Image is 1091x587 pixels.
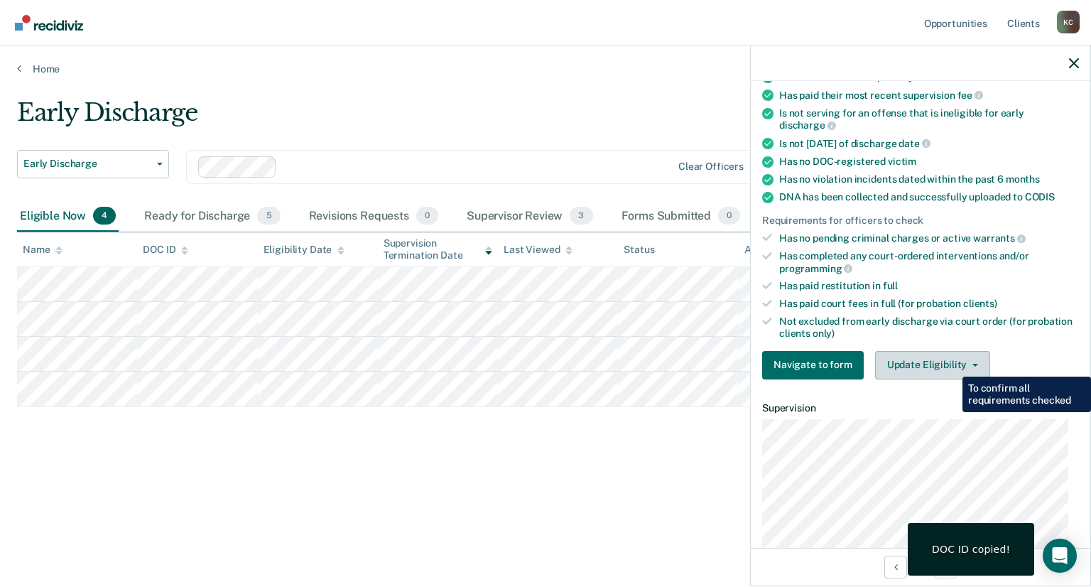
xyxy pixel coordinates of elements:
[257,207,280,225] span: 5
[619,201,744,232] div: Forms Submitted
[416,207,438,225] span: 0
[779,263,852,274] span: programming
[779,119,836,131] span: discharge
[504,244,572,256] div: Last Viewed
[963,298,997,309] span: clients)
[888,156,916,167] span: victim
[779,156,1079,168] div: Has no DOC-registered
[15,15,83,31] img: Recidiviz
[23,158,151,170] span: Early Discharge
[779,191,1079,203] div: DNA has been collected and successfully uploaded to
[23,244,63,256] div: Name
[779,89,1079,102] div: Has paid their most recent supervision
[973,232,1026,244] span: warrants
[93,207,116,225] span: 4
[779,107,1079,131] div: Is not serving for an offense that is ineligible for early
[624,244,654,256] div: Status
[957,90,983,101] span: fee
[932,543,1010,556] div: DOC ID copied!
[384,237,492,262] div: Supervision Termination Date
[1057,11,1080,33] button: Profile dropdown button
[744,244,811,256] div: Assigned to
[762,402,1079,414] dt: Supervision
[813,328,835,339] span: only)
[751,548,1090,586] div: 7 / 7
[1043,539,1077,573] div: Open Intercom Messenger
[779,298,1079,310] div: Has paid court fees in full (for probation
[678,161,744,173] div: Clear officers
[1057,11,1080,33] div: K C
[779,250,1079,274] div: Has completed any court-ordered interventions and/or
[718,207,740,225] span: 0
[779,137,1079,150] div: Is not [DATE] of discharge
[779,173,1079,185] div: Has no violation incidents dated within the past 6
[762,351,869,379] a: Navigate to form link
[883,280,898,291] span: full
[779,232,1079,244] div: Has no pending criminal charges or active
[17,201,119,232] div: Eligible Now
[306,201,441,232] div: Revisions Requests
[570,207,592,225] span: 3
[762,351,864,379] button: Navigate to form
[141,201,283,232] div: Ready for Discharge
[779,280,1079,292] div: Has paid restitution in
[875,351,990,379] button: Update Eligibility
[17,63,1074,75] a: Home
[884,556,907,578] button: Previous Opportunity
[464,201,596,232] div: Supervisor Review
[899,138,930,149] span: date
[779,316,1079,340] div: Not excluded from early discharge via court order (for probation clients
[17,98,835,139] div: Early Discharge
[1025,191,1055,203] span: CODIS
[143,244,188,256] div: DOC ID
[264,244,345,256] div: Eligibility Date
[762,215,1079,227] div: Requirements for officers to check
[1006,173,1040,185] span: months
